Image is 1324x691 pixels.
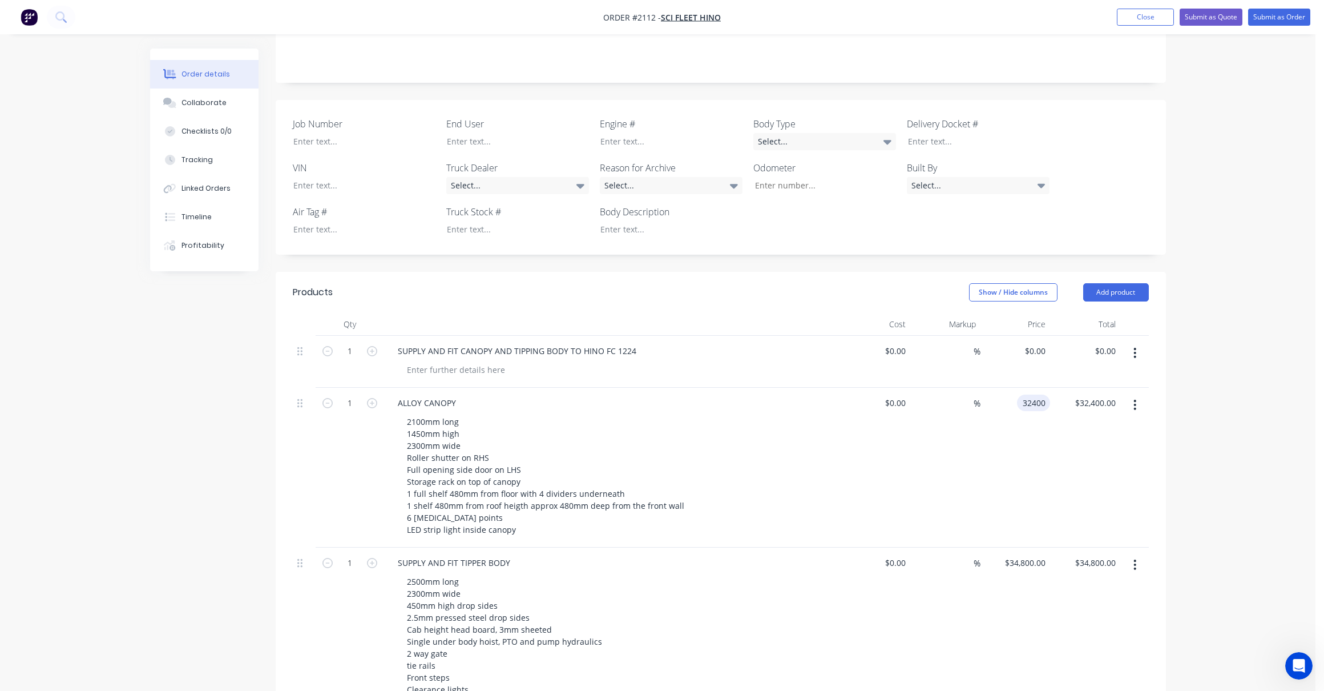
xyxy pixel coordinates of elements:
[150,60,259,89] button: Order details
[446,177,589,194] div: Select...
[910,313,980,336] div: Markup
[600,205,742,219] label: Body Description
[181,183,231,194] div: Linked Orders
[446,205,589,219] label: Truck Stock #
[293,286,333,299] div: Products
[181,69,230,79] div: Order details
[293,205,435,219] label: Air Tag #
[398,413,693,538] div: 2100mm long 1450mm high 2300mm wide Roller shutter on RHS Full opening side door on LHS Storage r...
[603,12,661,23] span: Order #2112 -
[181,155,213,165] div: Tracking
[974,397,980,410] span: %
[1117,9,1174,26] button: Close
[389,395,465,411] div: ALLOY CANOPY
[150,146,259,174] button: Tracking
[1083,283,1149,302] button: Add product
[600,161,742,175] label: Reason for Archive
[150,174,259,203] button: Linked Orders
[907,161,1049,175] label: Built By
[980,313,1051,336] div: Price
[907,117,1049,131] label: Delivery Docket #
[150,117,259,146] button: Checklists 0/0
[600,117,742,131] label: Engine #
[974,345,980,358] span: %
[150,203,259,231] button: Timeline
[150,231,259,260] button: Profitability
[181,212,212,222] div: Timeline
[389,555,519,571] div: SUPPLY AND FIT TIPPER BODY
[293,161,435,175] label: VIN
[1285,652,1313,680] iframe: Intercom live chat
[753,133,896,150] div: Select...
[969,283,1057,302] button: Show / Hide columns
[181,126,232,136] div: Checklists 0/0
[181,240,224,251] div: Profitability
[446,161,589,175] label: Truck Dealer
[1248,9,1310,26] button: Submit as Order
[841,313,911,336] div: Cost
[446,117,589,131] label: End User
[150,89,259,117] button: Collaborate
[21,9,38,26] img: Factory
[753,161,896,175] label: Odometer
[661,12,721,23] a: Sci Fleet Hino
[745,177,896,194] input: Enter number...
[974,557,980,570] span: %
[1180,9,1242,26] button: Submit as Quote
[316,313,384,336] div: Qty
[600,177,742,194] div: Select...
[181,98,227,108] div: Collaborate
[1050,313,1120,336] div: Total
[293,117,435,131] label: Job Number
[907,177,1049,194] div: Select...
[389,343,645,359] div: SUPPLY AND FIT CANOPY AND TIPPING BODY TO HINO FC 1224
[753,117,896,131] label: Body Type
